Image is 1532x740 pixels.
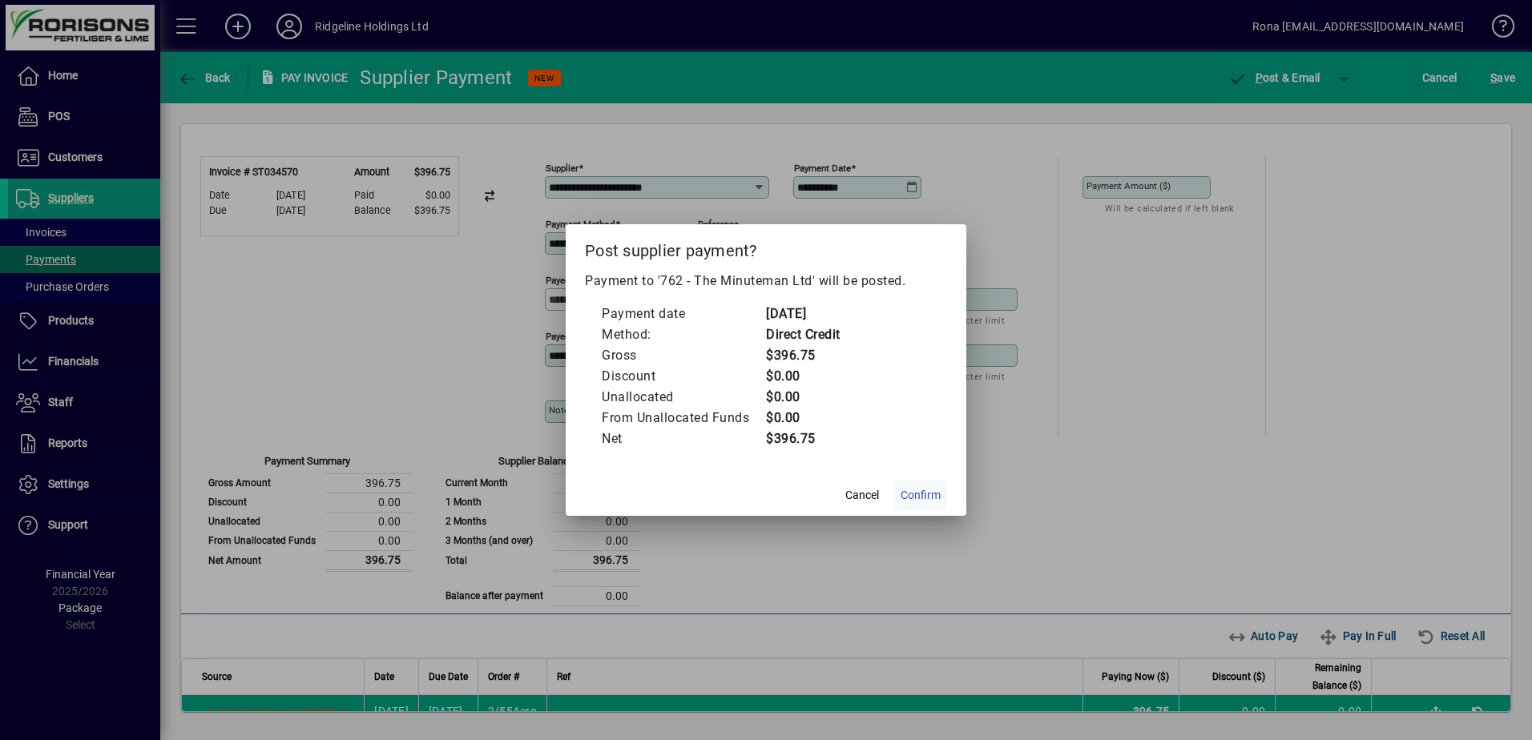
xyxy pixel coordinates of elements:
button: Cancel [837,481,888,509]
span: Confirm [901,487,941,504]
h2: Post supplier payment? [566,224,966,271]
td: Payment date [601,304,765,324]
td: Net [601,428,765,449]
td: Direct Credit [765,324,841,345]
td: Unallocated [601,387,765,408]
td: $0.00 [765,387,841,408]
td: $0.00 [765,366,841,387]
td: $396.75 [765,345,841,366]
td: $396.75 [765,428,841,449]
td: Gross [601,345,765,366]
td: $0.00 [765,408,841,428]
td: Method: [601,324,765,345]
p: Payment to '762 - The Minuteman Ltd' will be posted. [585,271,947,291]
td: Discount [601,366,765,387]
button: Confirm [894,481,947,509]
span: Cancel [845,487,879,504]
td: [DATE] [765,304,841,324]
td: From Unallocated Funds [601,408,765,428]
